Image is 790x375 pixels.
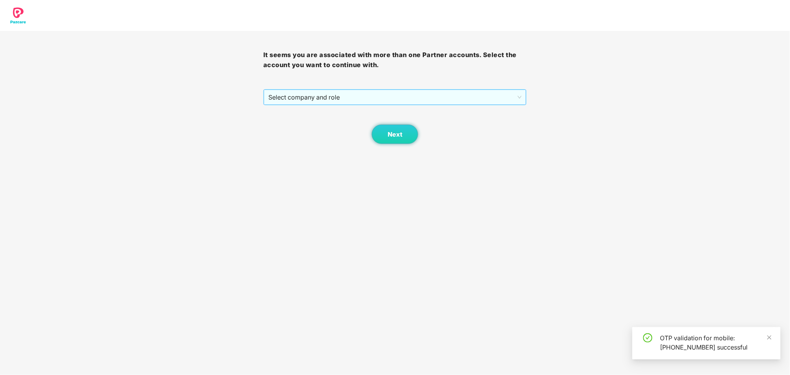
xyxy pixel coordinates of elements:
h3: It seems you are associated with more than one Partner accounts. Select the account you want to c... [263,50,527,70]
span: check-circle [643,333,653,343]
button: Next [372,125,418,144]
div: OTP validation for mobile: [PHONE_NUMBER] successful [660,333,771,352]
span: close [767,335,772,340]
span: Next [388,131,402,138]
span: Select company and role [268,90,522,105]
